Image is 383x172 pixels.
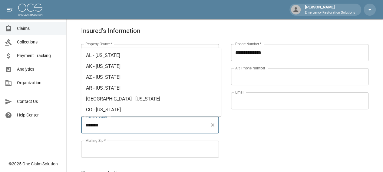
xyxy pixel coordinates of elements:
[302,4,358,15] div: [PERSON_NAME]
[18,4,42,16] img: ocs-logo-white-transparent.png
[17,53,61,59] span: Payment Tracking
[86,53,120,58] span: AL - [US_STATE]
[86,74,121,80] span: AZ - [US_STATE]
[85,41,112,46] label: Property Owner
[208,121,217,129] button: Clear
[235,65,265,71] label: Alt. Phone Number
[8,161,58,167] div: © 2025 One Claim Solution
[85,138,106,143] label: Mailing Zip
[17,112,61,118] span: Help Center
[86,107,121,113] span: CO - [US_STATE]
[17,98,61,105] span: Contact Us
[86,85,121,91] span: AR - [US_STATE]
[86,96,160,102] span: [GEOGRAPHIC_DATA] - [US_STATE]
[305,10,355,15] p: Emergency Restoration Solutions
[235,90,244,95] label: Email
[17,25,61,32] span: Claims
[17,80,61,86] span: Organization
[17,39,61,45] span: Collections
[17,66,61,72] span: Analytics
[4,4,16,16] button: open drawer
[235,41,261,46] label: Phone Number
[86,63,121,69] span: AK - [US_STATE]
